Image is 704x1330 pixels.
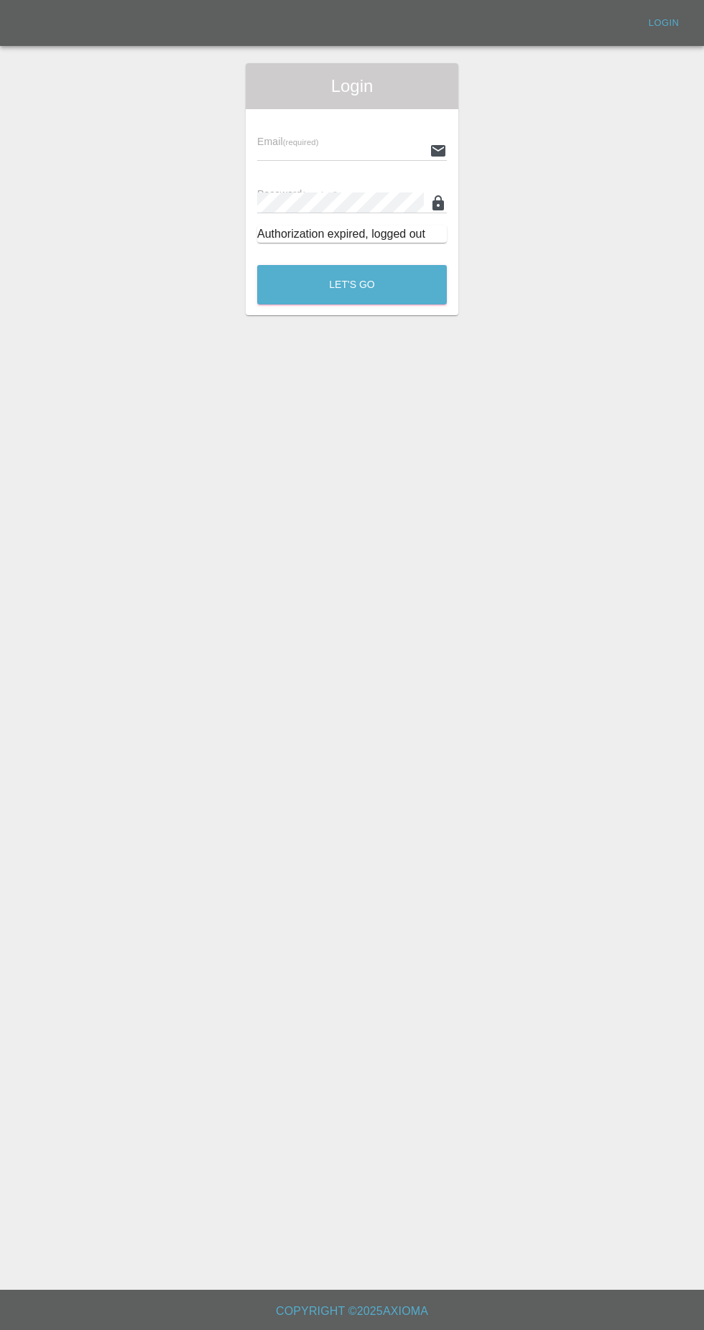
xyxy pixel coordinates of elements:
[283,138,319,147] small: (required)
[257,265,447,304] button: Let's Go
[257,75,447,98] span: Login
[257,225,447,243] div: Authorization expired, logged out
[257,188,338,200] span: Password
[302,190,338,199] small: (required)
[11,1301,693,1321] h6: Copyright © 2025 Axioma
[257,136,318,147] span: Email
[641,12,687,34] a: Login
